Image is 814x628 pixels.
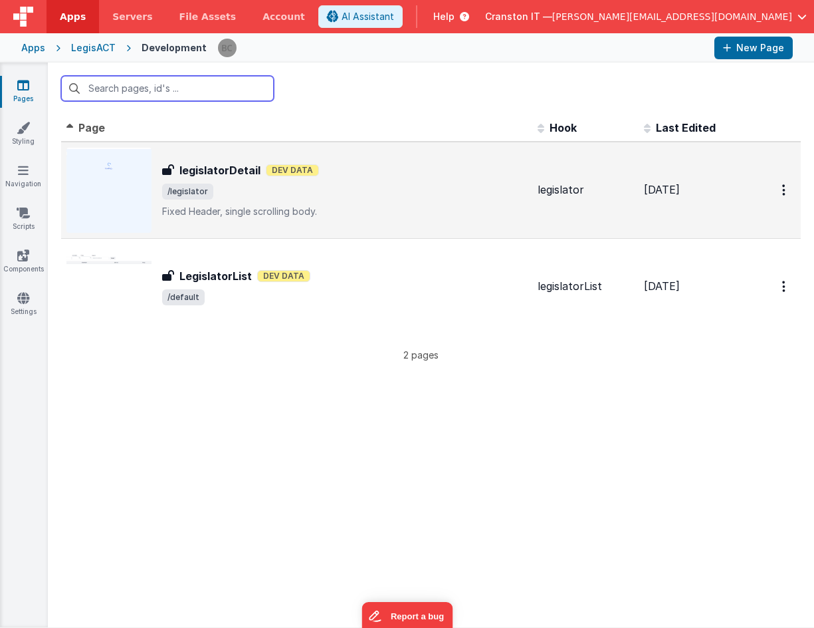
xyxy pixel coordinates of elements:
[552,10,792,23] span: [PERSON_NAME][EMAIL_ADDRESS][DOMAIN_NAME]
[550,121,577,134] span: Hook
[218,39,237,57] img: e8a56f6b4060e0b1f1175c8bf6908af3
[257,270,310,282] span: Dev Data
[162,205,527,218] p: Fixed Header, single scrolling body.
[162,184,213,200] span: /legislator
[318,5,403,28] button: AI Assistant
[162,289,205,305] span: /default
[179,10,237,23] span: File Assets
[21,41,45,55] div: Apps
[644,183,680,196] span: [DATE]
[61,76,274,101] input: Search pages, id's ...
[342,10,394,23] span: AI Assistant
[60,10,86,23] span: Apps
[142,41,207,55] div: Development
[774,273,795,300] button: Options
[485,10,552,23] span: Cranston IT —
[644,279,680,293] span: [DATE]
[61,348,781,362] p: 2 pages
[538,279,633,294] div: legislatorList
[714,37,793,59] button: New Page
[179,268,252,284] h3: LegislatorList
[774,176,795,204] button: Options
[266,164,319,176] span: Dev Data
[71,41,116,55] div: LegisACT
[485,10,807,23] button: Cranston IT — [PERSON_NAME][EMAIL_ADDRESS][DOMAIN_NAME]
[78,121,105,134] span: Page
[433,10,455,23] span: Help
[656,121,716,134] span: Last Edited
[112,10,152,23] span: Servers
[538,182,633,198] div: legislator
[179,162,260,178] h3: legislatorDetail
